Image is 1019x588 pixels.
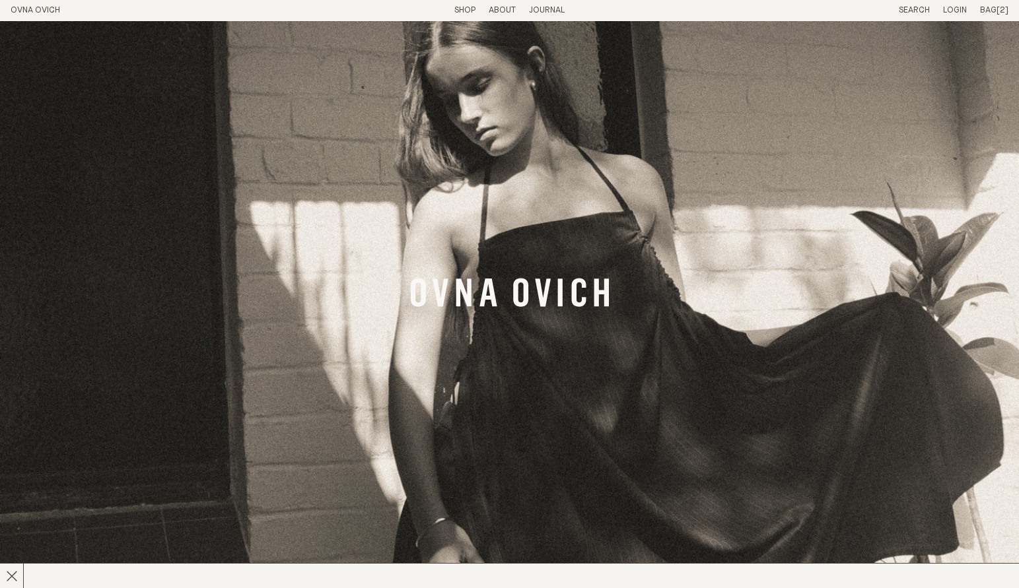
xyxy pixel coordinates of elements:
[454,6,475,15] a: Shop
[943,6,967,15] a: Login
[411,278,609,311] a: Banner Link
[997,6,1008,15] span: [2]
[529,6,565,15] a: Journal
[899,6,930,15] a: Search
[11,6,60,15] a: Home
[980,6,997,15] span: Bag
[489,5,516,16] summary: About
